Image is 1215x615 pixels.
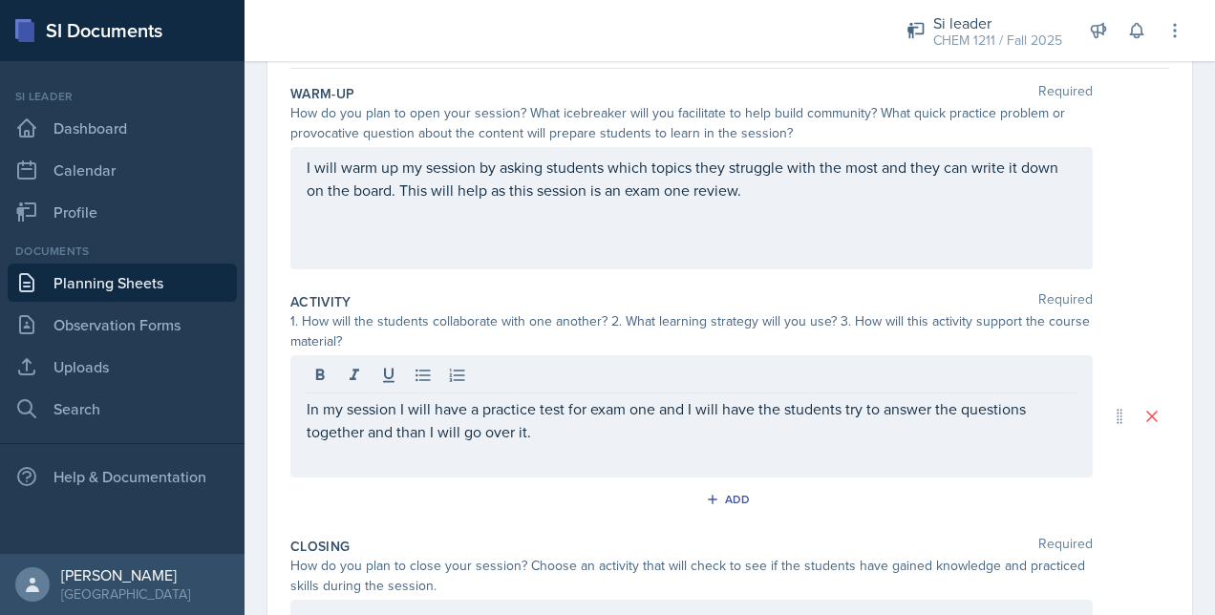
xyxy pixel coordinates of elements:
[61,584,190,604] div: [GEOGRAPHIC_DATA]
[290,103,1093,143] div: How do you plan to open your session? What icebreaker will you facilitate to help build community...
[8,264,237,302] a: Planning Sheets
[8,109,237,147] a: Dashboard
[61,565,190,584] div: [PERSON_NAME]
[8,306,237,344] a: Observation Forms
[8,193,237,231] a: Profile
[8,390,237,428] a: Search
[290,292,352,311] label: Activity
[8,151,237,189] a: Calendar
[8,348,237,386] a: Uploads
[290,556,1093,596] div: How do you plan to close your session? Choose an activity that will check to see if the students ...
[290,84,354,103] label: Warm-Up
[290,537,350,556] label: Closing
[8,457,237,496] div: Help & Documentation
[307,156,1076,201] p: I will warm up my session by asking students which topics they struggle with the most and they ca...
[290,311,1093,351] div: 1. How will the students collaborate with one another? 2. What learning strategy will you use? 3....
[1038,292,1093,311] span: Required
[933,11,1062,34] div: Si leader
[933,31,1062,51] div: CHEM 1211 / Fall 2025
[710,492,751,507] div: Add
[1038,537,1093,556] span: Required
[8,243,237,260] div: Documents
[1038,84,1093,103] span: Required
[307,397,1076,443] p: In my session I will have a practice test for exam one and I will have the students try to answer...
[8,88,237,105] div: Si leader
[699,485,761,514] button: Add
